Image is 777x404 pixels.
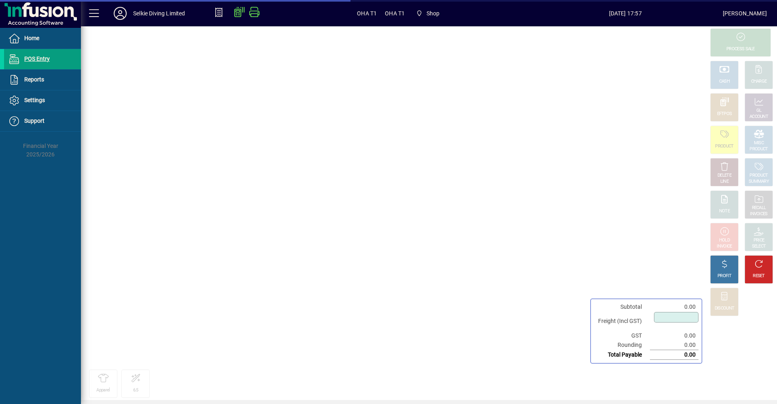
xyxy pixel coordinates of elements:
div: DISCOUNT [715,306,734,312]
div: GL [756,108,762,114]
span: Shop [427,7,440,20]
span: Home [24,35,39,41]
span: Reports [24,76,44,83]
div: INVOICE [717,244,732,250]
div: ACCOUNT [749,114,768,120]
span: Settings [24,97,45,103]
div: EFTPOS [717,111,732,117]
span: [DATE] 17:57 [528,7,723,20]
span: OHA T1 [357,7,377,20]
td: 0.00 [650,350,698,360]
div: SUMMARY [749,179,769,185]
a: Reports [4,70,81,90]
div: INVOICES [750,211,767,217]
div: DELETE [718,173,731,179]
span: POS Entry [24,56,50,62]
div: PRICE [754,237,764,244]
div: PRODUCT [749,146,768,152]
td: GST [594,331,650,340]
td: 0.00 [650,331,698,340]
div: RECALL [752,205,766,211]
div: LINE [720,179,728,185]
td: 0.00 [650,302,698,312]
span: Shop [413,6,443,21]
td: Freight (Incl GST) [594,312,650,331]
div: 6.5 [133,387,138,393]
a: Support [4,111,81,131]
div: Apparel [96,387,110,393]
span: Support [24,118,45,124]
div: Selkie Diving Limited [133,7,185,20]
a: Settings [4,90,81,111]
td: Subtotal [594,302,650,312]
div: SELECT [752,244,766,250]
a: Home [4,28,81,49]
div: PRODUCT [715,143,733,150]
div: [PERSON_NAME] [723,7,767,20]
div: PRODUCT [749,173,768,179]
button: Profile [107,6,133,21]
div: CHARGE [751,79,767,85]
div: MISC [754,140,764,146]
div: HOLD [719,237,730,244]
div: RESET [753,273,765,279]
div: PROCESS SALE [726,46,755,52]
div: NOTE [719,208,730,214]
span: OHA T1 [385,7,405,20]
td: Rounding [594,340,650,350]
td: Total Payable [594,350,650,360]
div: PROFIT [718,273,731,279]
td: 0.00 [650,340,698,350]
div: CASH [719,79,730,85]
